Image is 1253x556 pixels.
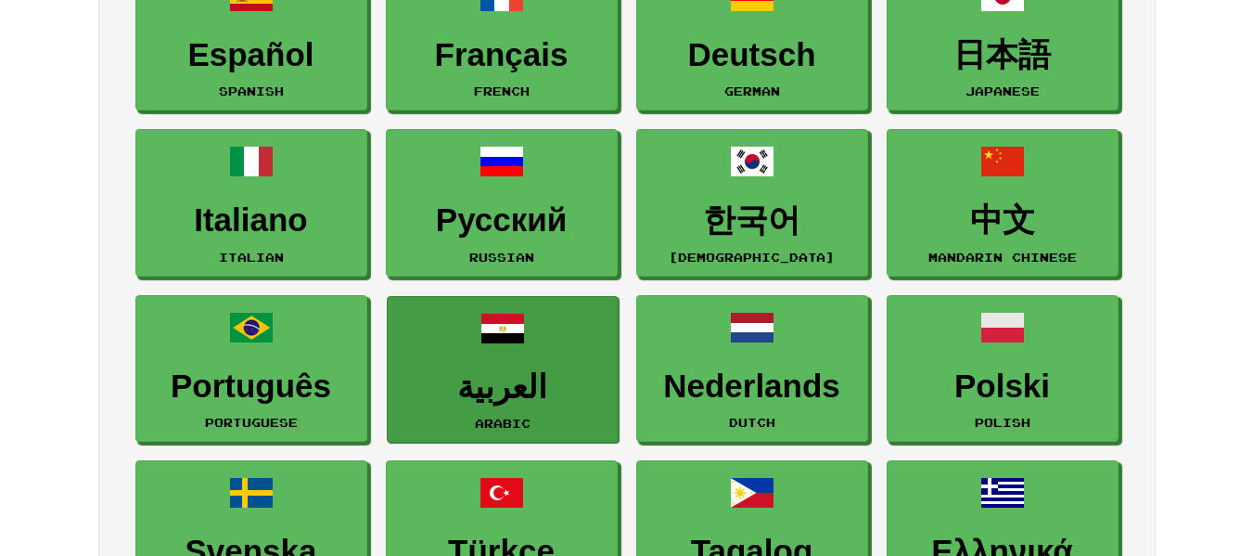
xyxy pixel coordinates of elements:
small: Arabic [475,417,531,430]
h3: 中文 [897,202,1108,239]
a: NederlandsDutch [636,295,868,443]
small: Italian [219,251,284,264]
h3: Русский [396,202,607,239]
a: 한국어[DEMOGRAPHIC_DATA] [636,129,868,277]
a: РусскийRussian [386,129,618,277]
small: Polish [975,416,1030,429]
h3: 한국어 [646,202,858,239]
a: 中文Mandarin Chinese [887,129,1119,277]
h3: Deutsch [646,37,858,73]
h3: Polski [897,369,1108,405]
h3: Italiano [146,202,357,239]
small: Russian [469,251,534,264]
small: [DEMOGRAPHIC_DATA] [669,251,835,264]
small: Spanish [219,84,284,97]
small: French [474,84,530,97]
a: العربيةArabic [387,296,619,444]
small: Portuguese [205,416,298,429]
h3: Español [146,37,357,73]
h3: Português [146,369,357,405]
a: ItalianoItalian [135,129,367,277]
h3: Français [396,37,607,73]
h3: 日本語 [897,37,1108,73]
h3: العربية [397,369,608,406]
a: PolskiPolish [887,295,1119,443]
small: Dutch [729,416,775,429]
a: PortuguêsPortuguese [135,295,367,443]
small: German [724,84,780,97]
small: Japanese [965,84,1040,97]
h3: Nederlands [646,369,858,405]
small: Mandarin Chinese [928,251,1077,264]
